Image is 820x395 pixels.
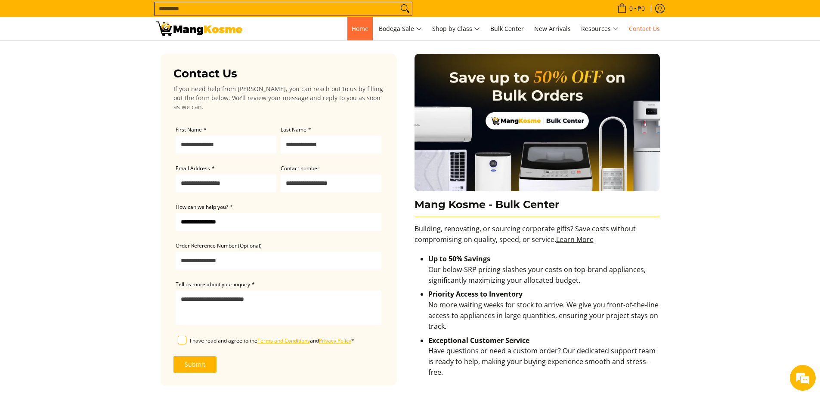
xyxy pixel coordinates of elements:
span: New Arrivals [534,24,571,33]
p: Building, renovating, or sourcing corporate gifts? Save costs without compromising on quality, sp... [415,224,660,254]
h3: Mang Kosme - Bulk Center [415,198,660,217]
span: • [615,4,647,13]
button: Submit [173,356,217,373]
span: ₱0 [636,6,646,12]
a: New Arrivals [530,17,575,40]
a: Shop by Class [428,17,484,40]
a: Bulk Center [486,17,528,40]
span: Shop by Class [432,24,480,34]
a: Terms and Conditions [257,337,310,344]
li: Our below-SRP pricing slashes your costs on top-brand appliances, significantly maximizing your a... [428,254,660,289]
a: Resources [577,17,623,40]
p: If you need help from [PERSON_NAME], you can reach out to us by filling out the form below. We'll... [173,84,384,111]
a: Contact Us [625,17,664,40]
span: Bodega Sale [379,24,422,34]
li: Have questions or need a custom order? Our dedicated support team is ready to help, making your b... [428,335,660,381]
span: I have read and agree to the and [190,337,351,344]
a: Bodega Sale [374,17,426,40]
span: Contact number [281,165,319,172]
span: Email Address [176,165,210,172]
a: Learn More [556,235,594,244]
span: Home [352,24,368,33]
li: No more waiting weeks for stock to arrive. We give you front-of-the-line access to appliances in ... [428,289,660,335]
img: Contact Us Today! l Mang Kosme - Home Appliance Warehouse Sale [156,21,242,36]
nav: Main Menu [251,17,664,40]
h3: Contact Us [173,67,384,81]
span: Last Name [281,126,306,133]
strong: Exceptional Customer Service [428,336,529,345]
span: How can we help you? [176,203,228,211]
span: 0 [628,6,634,12]
strong: Up to 50% Savings [428,254,490,263]
a: Privacy Policy [319,337,351,344]
button: Search [398,2,412,15]
span: Tell us more about your inquiry [176,281,250,288]
span: First Name [176,126,202,133]
strong: Priority Access to Inventory [428,289,523,299]
span: Bulk Center [490,24,524,33]
span: Order Reference Number (Optional) [176,242,262,249]
a: Home [347,17,373,40]
span: Contact Us [629,24,660,33]
span: Resources [581,24,619,34]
